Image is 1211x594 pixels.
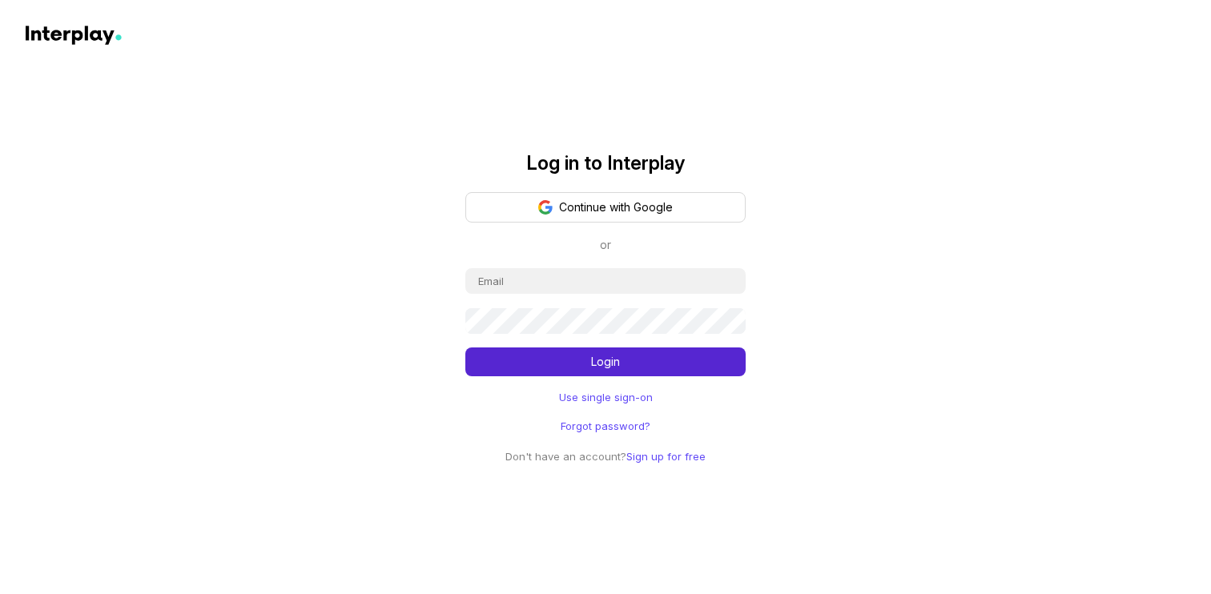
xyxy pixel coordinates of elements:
a: Forgot password? [561,418,650,434]
p: Log in to Interplay [465,154,746,173]
button: Login [465,347,746,376]
p: or [600,235,611,255]
p: Don't have an account? [505,447,706,466]
button: Continue with Google [465,192,746,223]
a: Use single sign-on [559,389,653,405]
a: Sign up for free [626,450,706,463]
input: Email [465,268,746,294]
